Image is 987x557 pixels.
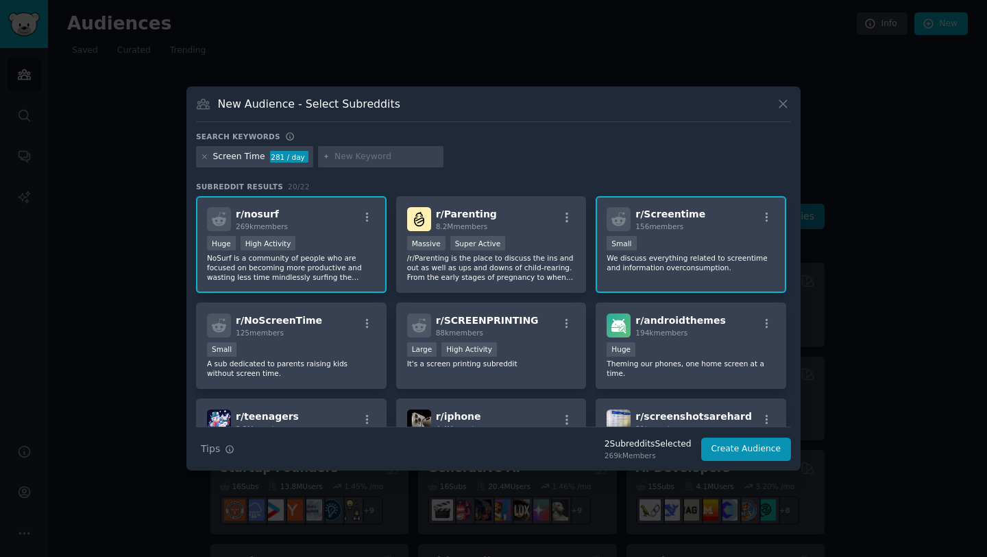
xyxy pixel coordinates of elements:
[605,438,692,451] div: 2 Subreddit s Selected
[436,329,483,337] span: 88k members
[607,236,636,250] div: Small
[607,253,775,272] p: We discuss everything related to screentime and information overconsumption.
[196,182,283,191] span: Subreddit Results
[436,315,539,326] span: r/ SCREENPRINTING
[436,425,488,433] span: 4.4M members
[635,222,683,230] span: 156 members
[436,209,497,220] span: r/ Parenting
[207,253,376,282] p: NoSurf is a community of people who are focused on becoming more productive and wasting less time...
[407,342,437,357] div: Large
[607,342,635,357] div: Huge
[701,438,792,461] button: Create Audience
[218,97,400,111] h3: New Audience - Select Subreddits
[407,236,446,250] div: Massive
[236,329,284,337] span: 125 members
[236,411,299,422] span: r/ teenagers
[207,359,376,378] p: A sub dedicated to parents raising kids without screen time.
[241,236,296,250] div: High Activity
[635,425,683,433] span: 31k members
[635,411,752,422] span: r/ screenshotsarehard
[196,132,280,141] h3: Search keywords
[334,151,439,163] input: New Keyword
[236,209,279,220] span: r/ nosurf
[270,151,308,163] div: 281 / day
[441,342,497,357] div: High Activity
[635,315,725,326] span: r/ androidthemes
[436,411,481,422] span: r/ iphone
[207,236,236,250] div: Huge
[635,209,705,220] span: r/ Screentime
[407,410,431,434] img: iphone
[213,151,265,163] div: Screen Time
[607,359,775,378] p: Theming our phones, one home screen at a time.
[407,253,576,282] p: /r/Parenting is the place to discuss the ins and out as well as ups and downs of child-rearing. F...
[407,359,576,368] p: It's a screen printing subreddit
[436,222,488,230] span: 8.2M members
[236,315,322,326] span: r/ NoScreenTime
[201,442,220,456] span: Tips
[196,437,239,461] button: Tips
[207,410,231,434] img: teenagers
[207,342,236,357] div: Small
[288,182,310,191] span: 20 / 22
[605,451,692,460] div: 269k Members
[236,425,288,433] span: 3.3M members
[407,207,431,231] img: Parenting
[635,329,687,337] span: 194k members
[450,236,506,250] div: Super Active
[607,410,631,434] img: screenshotsarehard
[607,313,631,337] img: androidthemes
[236,222,288,230] span: 269k members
